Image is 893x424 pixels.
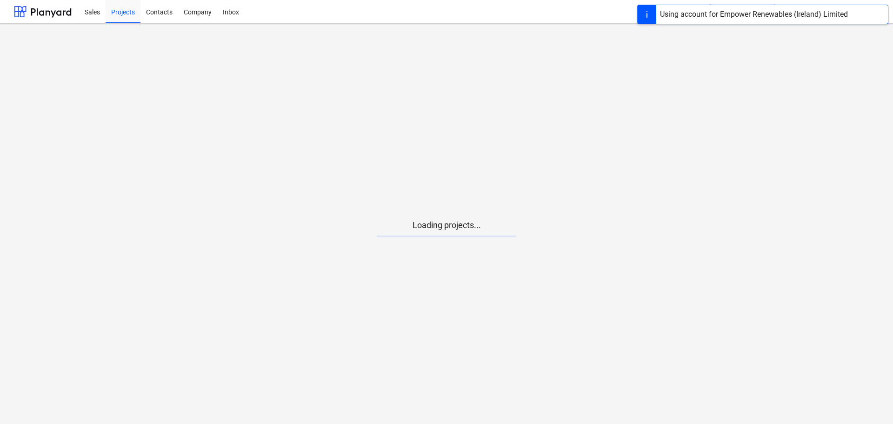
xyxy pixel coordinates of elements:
[377,220,516,231] p: Loading projects...
[660,9,848,20] div: Using account for Empower Renewables (Ireland) Limited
